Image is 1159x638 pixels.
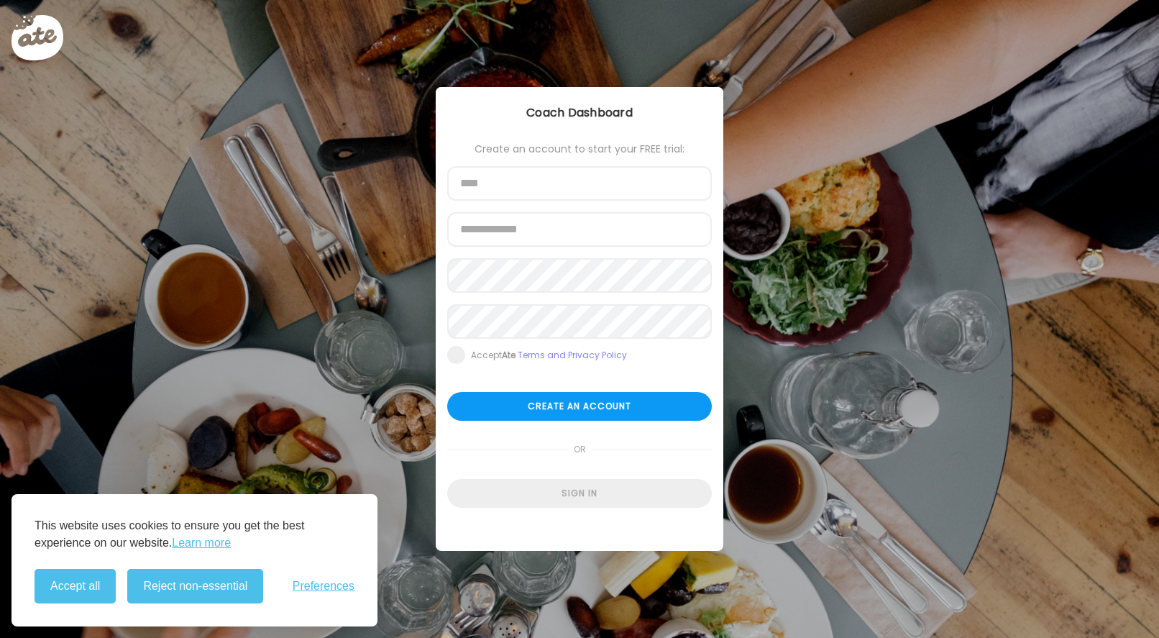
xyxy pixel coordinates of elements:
[447,143,712,155] div: Create an account to start your FREE trial:
[471,350,627,361] div: Accept
[35,517,354,552] p: This website uses cookies to ensure you get the best experience on our website.
[172,534,231,552] a: Learn more
[35,569,116,603] button: Accept all cookies
[568,435,592,464] span: or
[447,392,712,421] div: Create an account
[127,569,263,603] button: Reject non-essential
[293,580,354,593] button: Toggle preferences
[436,104,723,122] div: Coach Dashboard
[293,580,354,593] span: Preferences
[518,349,627,361] a: Terms and Privacy Policy
[447,479,712,508] div: Sign in
[502,349,516,361] b: Ate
